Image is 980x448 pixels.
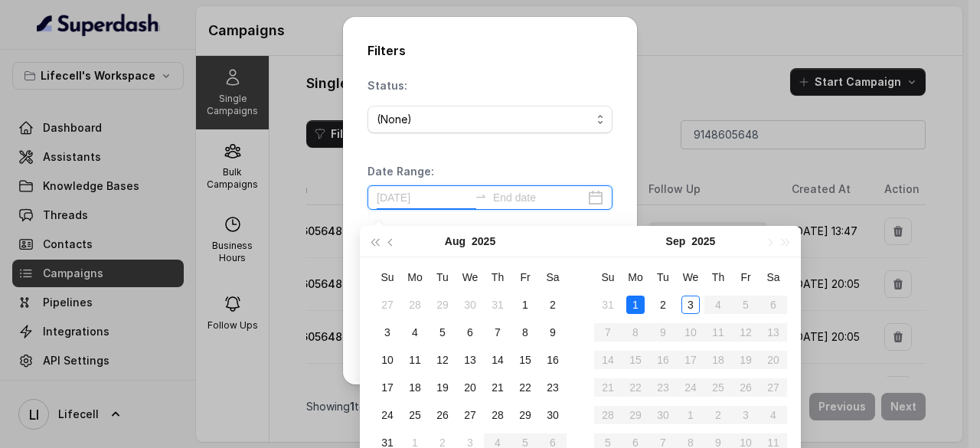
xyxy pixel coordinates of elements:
div: 20 [461,378,479,397]
div: 22 [516,378,534,397]
div: 14 [488,351,507,369]
td: 2025-08-06 [456,319,484,346]
th: We [456,263,484,291]
td: 2025-08-10 [374,346,401,374]
h2: Filters [367,41,612,60]
td: 2025-08-05 [429,319,456,346]
th: Th [704,263,732,291]
div: 18 [406,378,424,397]
p: Status: [367,78,407,93]
input: Start date [377,189,469,206]
td: 2025-08-28 [484,401,511,429]
div: 31 [599,296,617,314]
td: 2025-09-03 [677,291,704,319]
th: Mo [401,263,429,291]
div: 6 [461,323,479,342]
td: 2025-08-22 [511,374,539,401]
td: 2025-09-02 [649,291,677,319]
div: 1 [626,296,645,314]
button: Aug [445,226,465,257]
div: 2 [654,296,672,314]
td: 2025-09-01 [622,291,649,319]
td: 2025-08-16 [539,346,567,374]
div: 29 [516,406,534,424]
button: 2025 [472,226,495,257]
td: 2025-08-27 [456,401,484,429]
div: 28 [488,406,507,424]
div: 2 [544,296,562,314]
th: Mo [622,263,649,291]
td: 2025-08-26 [429,401,456,429]
td: 2025-08-15 [511,346,539,374]
td: 2025-07-28 [401,291,429,319]
div: 8 [516,323,534,342]
th: We [677,263,704,291]
td: 2025-08-21 [484,374,511,401]
div: 7 [488,323,507,342]
td: 2025-08-18 [401,374,429,401]
td: 2025-08-25 [401,401,429,429]
span: swap-right [475,190,487,202]
div: 31 [488,296,507,314]
th: Sa [539,263,567,291]
button: 2025 [691,226,715,257]
div: 5 [433,323,452,342]
input: End date [493,189,585,206]
td: 2025-07-30 [456,291,484,319]
p: Date Range: [367,164,434,179]
div: 11 [406,351,424,369]
div: 21 [488,378,507,397]
div: 4 [406,323,424,342]
div: 28 [406,296,424,314]
td: 2025-08-19 [429,374,456,401]
span: to [475,190,487,202]
th: Sa [759,263,787,291]
td: 2025-08-23 [539,374,567,401]
td: 2025-08-31 [594,291,622,319]
div: 9 [544,323,562,342]
th: Th [484,263,511,291]
div: 27 [461,406,479,424]
div: 15 [516,351,534,369]
div: 25 [406,406,424,424]
td: 2025-08-20 [456,374,484,401]
td: 2025-08-11 [401,346,429,374]
div: 3 [681,296,700,314]
div: 13 [461,351,479,369]
td: 2025-08-14 [484,346,511,374]
div: 26 [433,406,452,424]
div: 1 [516,296,534,314]
div: 12 [433,351,452,369]
th: Fr [511,263,539,291]
td: 2025-08-29 [511,401,539,429]
td: 2025-08-07 [484,319,511,346]
button: (None) [367,106,612,133]
td: 2025-08-24 [374,401,401,429]
div: 30 [544,406,562,424]
div: 10 [378,351,397,369]
div: 27 [378,296,397,314]
td: 2025-07-29 [429,291,456,319]
td: 2025-08-03 [374,319,401,346]
td: 2025-08-13 [456,346,484,374]
td: 2025-08-12 [429,346,456,374]
div: 30 [461,296,479,314]
div: 3 [378,323,397,342]
div: 23 [544,378,562,397]
div: 19 [433,378,452,397]
td: 2025-08-08 [511,319,539,346]
th: Tu [649,263,677,291]
td: 2025-08-17 [374,374,401,401]
td: 2025-07-27 [374,291,401,319]
td: 2025-08-04 [401,319,429,346]
div: 29 [433,296,452,314]
div: 16 [544,351,562,369]
div: (None) [377,110,591,129]
td: 2025-08-09 [539,319,567,346]
th: Fr [732,263,759,291]
td: 2025-08-01 [511,291,539,319]
div: 17 [378,378,397,397]
td: 2025-07-31 [484,291,511,319]
div: 24 [378,406,397,424]
th: Su [374,263,401,291]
